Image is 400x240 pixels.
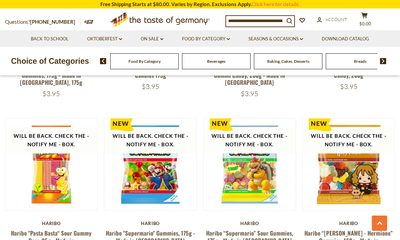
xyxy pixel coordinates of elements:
[267,59,309,64] a: Baking, Cakes, Desserts
[203,221,296,226] div: Haribo
[5,18,80,26] p: Questions?
[100,58,106,64] img: previous arrow
[302,221,395,226] div: Haribo
[182,35,230,43] a: Food By Category
[325,17,347,22] span: Account
[42,89,60,98] span: $3.95
[87,35,122,43] a: Oktoberfest
[104,221,197,226] div: Haribo
[31,35,68,43] a: Back to School
[30,19,75,25] a: [PHONE_NUMBER]
[317,16,347,23] a: Account
[340,82,358,91] span: $3.95
[354,59,366,64] a: Breads
[322,35,369,43] a: Download Catalog
[142,82,159,91] span: $3.95
[5,221,98,226] div: Haribo
[248,35,303,43] a: Seasons & Occasions
[207,59,225,64] a: Beverages
[141,35,163,43] a: On Sale
[359,21,371,26] span: $0.00
[204,118,296,210] img: Haribo
[104,118,196,210] img: Haribo
[354,12,375,29] button: $0.00
[303,118,395,210] img: Haribo
[5,118,97,210] img: Haribo
[380,58,386,64] img: next arrow
[128,59,161,64] a: Food By Category
[252,1,300,7] a: Click here for details.
[241,89,258,98] span: $3.95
